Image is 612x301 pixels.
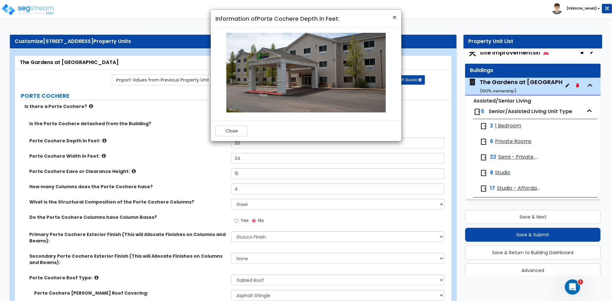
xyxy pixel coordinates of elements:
iframe: Intercom live chat [565,279,580,295]
img: porte-cochere-depth.jpg [226,33,386,112]
button: Close [392,14,397,21]
span: 1 [578,279,583,284]
button: Close [215,125,247,136]
h4: Information of Porte Cochere Depth in Feet: [215,15,397,23]
span: × [392,13,397,22]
